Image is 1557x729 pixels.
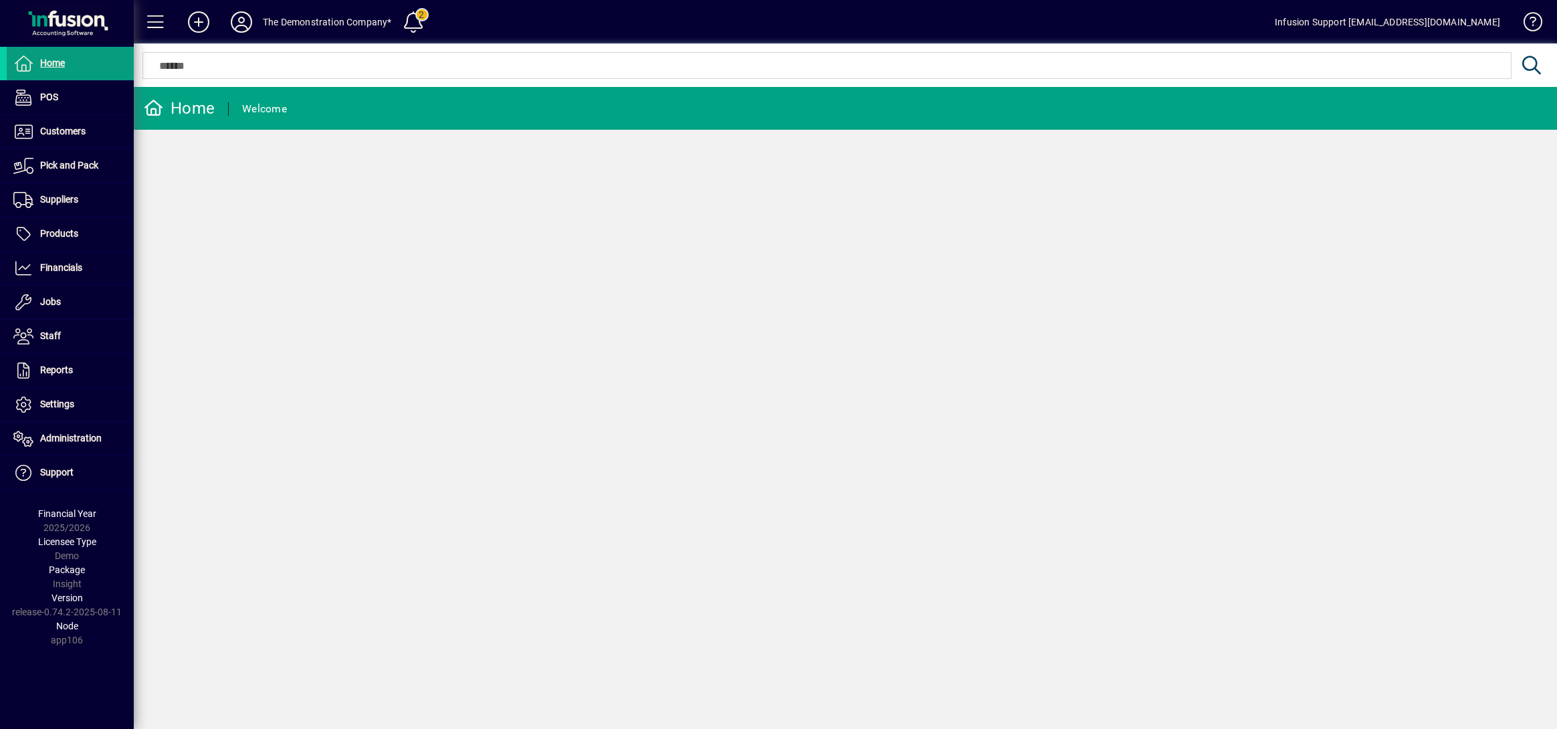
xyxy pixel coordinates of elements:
div: The Demonstration Company* [263,11,392,33]
a: Suppliers [7,183,134,217]
a: Products [7,217,134,251]
div: Home [144,98,215,119]
a: Support [7,456,134,490]
span: Reports [40,364,73,375]
span: Administration [40,433,102,443]
a: Financials [7,251,134,285]
span: Version [51,593,83,603]
span: Pick and Pack [40,160,98,171]
span: Products [40,228,78,239]
div: Welcome [242,98,287,120]
button: Add [177,10,220,34]
span: Suppliers [40,194,78,205]
a: Staff [7,320,134,353]
span: Node [56,621,78,631]
a: Customers [7,115,134,148]
span: Home [40,58,65,68]
a: Pick and Pack [7,149,134,183]
div: Infusion Support [EMAIL_ADDRESS][DOMAIN_NAME] [1275,11,1500,33]
span: Licensee Type [38,536,96,547]
span: Support [40,467,74,478]
a: POS [7,81,134,114]
span: Package [49,564,85,575]
span: Financial Year [38,508,96,519]
span: POS [40,92,58,102]
a: Reports [7,354,134,387]
a: Administration [7,422,134,455]
span: Staff [40,330,61,341]
span: Financials [40,262,82,273]
a: Knowledge Base [1514,3,1540,46]
a: Settings [7,388,134,421]
span: Jobs [40,296,61,307]
span: Customers [40,126,86,136]
span: Settings [40,399,74,409]
a: Jobs [7,286,134,319]
button: Profile [220,10,263,34]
